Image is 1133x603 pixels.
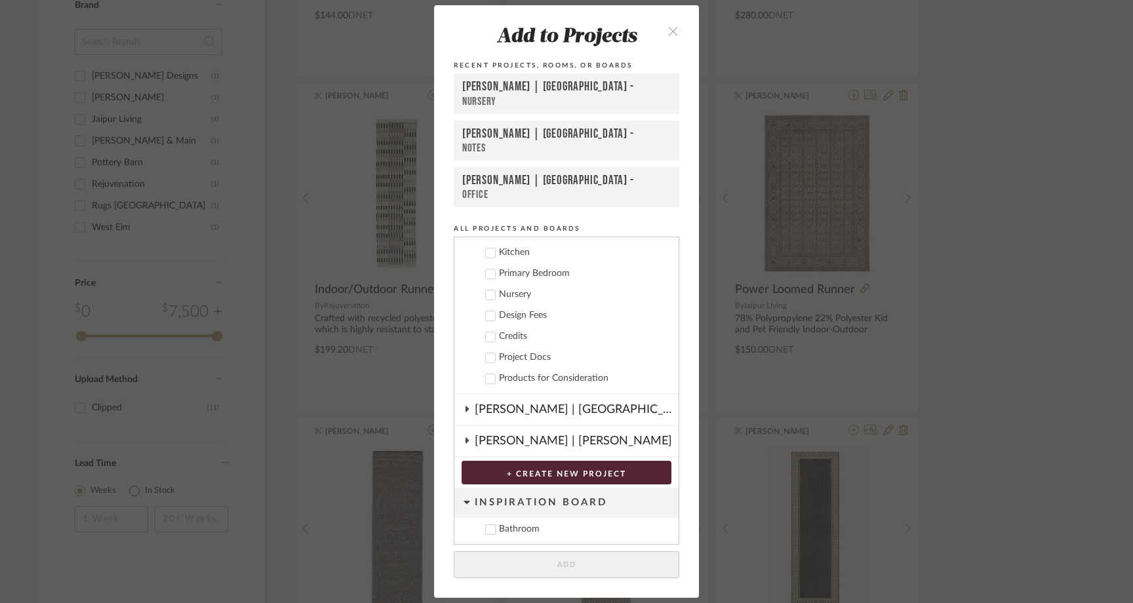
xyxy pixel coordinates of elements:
div: Design Fees [499,310,668,321]
div: Products for Consideration [499,373,668,384]
div: [PERSON_NAME] | [PERSON_NAME] [475,426,679,456]
div: Recent Projects, Rooms, or Boards [454,60,679,71]
button: close [654,17,692,44]
div: [PERSON_NAME] | [GEOGRAPHIC_DATA] - [462,173,671,188]
div: [PERSON_NAME] | [GEOGRAPHIC_DATA] [475,395,679,425]
div: Office [462,188,671,201]
div: Inspiration Board [475,488,679,518]
div: Notes [462,142,671,155]
div: [PERSON_NAME] | [GEOGRAPHIC_DATA] - [462,79,671,95]
div: All Projects and Boards [454,223,679,235]
div: Credits [499,331,668,342]
div: Bathroom [499,524,668,535]
div: Kitchen [499,247,668,258]
div: Nursery [499,289,668,300]
button: Add [454,551,679,578]
div: [PERSON_NAME] | [GEOGRAPHIC_DATA] - [462,126,671,142]
button: + CREATE NEW PROJECT [462,461,671,484]
div: Primary Bedroom [499,268,668,279]
div: Nursery [462,95,671,109]
div: Add to Projects [454,26,679,49]
div: Project Docs [499,352,668,363]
